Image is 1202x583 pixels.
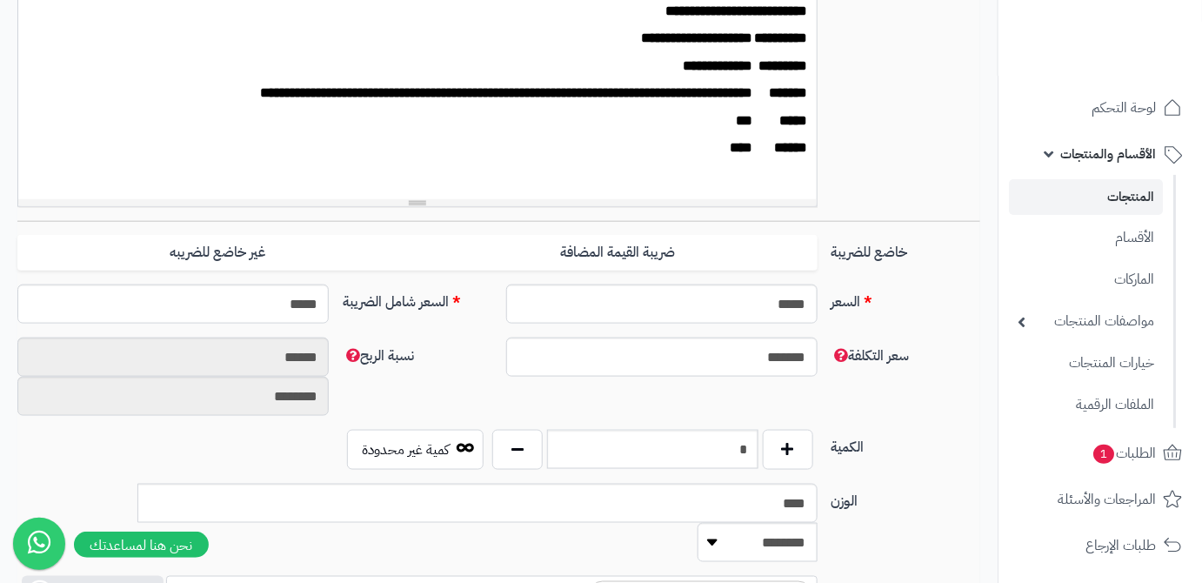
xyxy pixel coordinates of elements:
[1009,303,1163,340] a: مواصفات المنتجات
[1058,487,1156,512] span: المراجعات والأسئلة
[417,235,818,271] label: ضريبة القيمة المضافة
[825,430,987,458] label: الكمية
[825,484,987,512] label: الوزن
[1009,386,1163,424] a: الملفات الرقمية
[825,285,987,312] label: السعر
[1009,525,1192,566] a: طلبات الإرجاع
[1009,345,1163,382] a: خيارات المنتجات
[1009,219,1163,257] a: الأقسام
[1009,179,1163,215] a: المنتجات
[336,285,498,312] label: السعر شامل الضريبة
[831,345,910,366] span: سعر التكلفة
[1092,441,1156,466] span: الطلبات
[1085,533,1156,558] span: طلبات الإرجاع
[1009,432,1192,474] a: الطلبات1
[343,345,414,366] span: نسبة الربح
[825,235,987,263] label: خاضع للضريبة
[1060,142,1156,166] span: الأقسام والمنتجات
[1009,479,1192,520] a: المراجعات والأسئلة
[1009,87,1192,129] a: لوحة التحكم
[1092,96,1156,120] span: لوحة التحكم
[1009,261,1163,298] a: الماركات
[1093,445,1114,464] span: 1
[17,235,417,271] label: غير خاضع للضريبه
